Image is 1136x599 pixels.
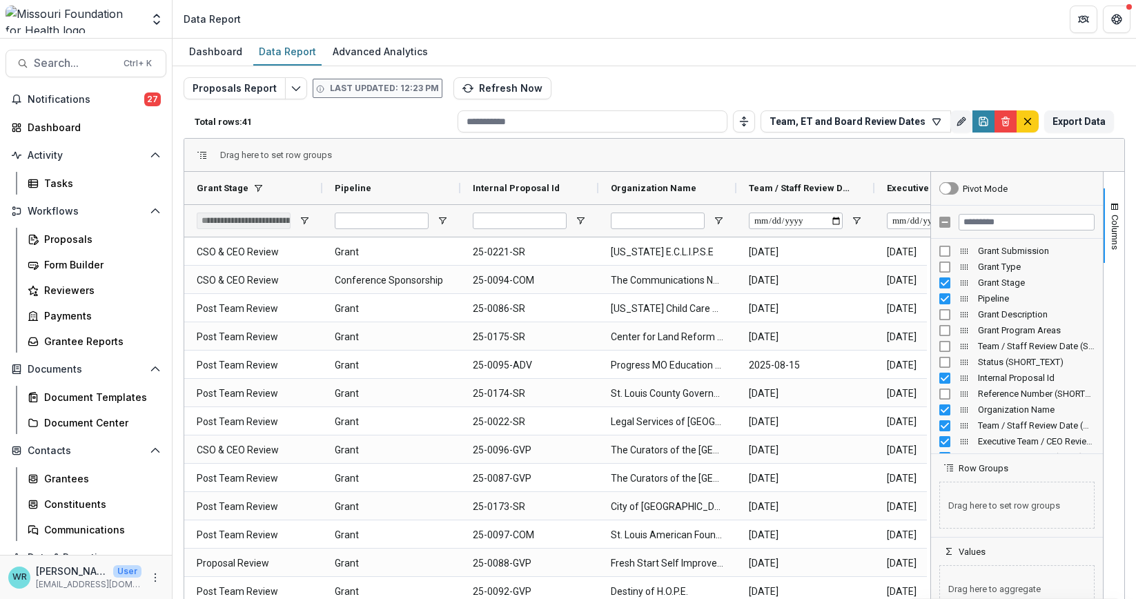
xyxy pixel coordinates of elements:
[473,238,586,266] span: 25-0221-SR
[6,358,166,380] button: Open Documents
[611,266,724,295] span: The Communications Network
[749,380,862,408] span: [DATE]
[931,386,1103,402] div: Reference Number (SHORT_TEXT) Column
[887,351,1000,380] span: [DATE]
[147,6,166,33] button: Open entity switcher
[575,215,586,226] button: Open Filter Menu
[978,420,1095,431] span: Team / Staff Review Date (DATE)
[473,408,586,436] span: 25-0022-SR
[611,380,724,408] span: St. Louis County Government
[335,464,448,493] span: Grant
[184,12,241,26] div: Data Report
[253,41,322,61] div: Data Report
[611,238,724,266] span: [US_STATE] E.C.L.I.P.S.E
[220,150,332,160] div: Row Groups
[44,257,155,272] div: Form Builder
[749,351,862,380] span: 2025-08-15
[978,246,1095,256] span: Grant Submission
[22,304,166,327] a: Payments
[931,418,1103,433] div: Team / Staff Review Date (DATE) Column
[978,357,1095,367] span: Status (SHORT_TEXT)
[335,521,448,549] span: Grant
[197,238,310,266] span: CSO & CEO Review
[22,253,166,276] a: Form Builder
[473,549,586,578] span: 25-0088-GVP
[978,436,1095,446] span: Executive Team / CEO Review Date (DATE)
[22,518,166,541] a: Communications
[1017,110,1039,132] button: default
[931,402,1103,418] div: Organization Name Column
[195,117,452,127] p: Total rows: 41
[473,521,586,549] span: 25-0097-COM
[978,404,1095,415] span: Organization Name
[22,172,166,195] a: Tasks
[959,547,986,557] span: Values
[611,493,724,521] span: City of [GEOGRAPHIC_DATA]
[184,41,248,61] div: Dashboard
[473,295,586,323] span: 25-0086-SR
[851,215,862,226] button: Open Filter Menu
[749,266,862,295] span: [DATE]
[6,144,166,166] button: Open Activity
[335,238,448,266] span: Grant
[220,150,332,160] span: Drag here to set row groups
[22,411,166,434] a: Document Center
[197,549,310,578] span: Proposal Review
[473,213,567,229] input: Internal Proposal Id Filter Input
[22,228,166,251] a: Proposals
[335,380,448,408] span: Grant
[749,323,862,351] span: [DATE]
[6,50,166,77] button: Search...
[44,471,155,486] div: Grantees
[473,493,586,521] span: 25-0173-SR
[22,330,166,353] a: Grantee Reports
[178,9,246,29] nav: breadcrumb
[253,39,322,66] a: Data Report
[184,39,248,66] a: Dashboard
[887,436,1000,464] span: [DATE]
[197,183,248,193] span: Grant Stage
[749,521,862,549] span: [DATE]
[749,549,862,578] span: [DATE]
[611,351,724,380] span: Progress MO Education Fund
[197,436,310,464] span: CSO & CEO Review
[611,408,724,436] span: Legal Services of [GEOGRAPHIC_DATA][US_STATE], Inc.
[733,110,755,132] button: Toggle auto height
[978,325,1095,335] span: Grant Program Areas
[931,354,1103,370] div: Status (SHORT_TEXT) Column
[749,464,862,493] span: [DATE]
[22,467,166,490] a: Grantees
[611,183,696,193] span: Organization Name
[611,464,724,493] span: The Curators of the [GEOGRAPHIC_DATA][US_STATE]
[931,306,1103,322] div: Grant Description Column
[453,77,551,99] button: Refresh Now
[887,408,1000,436] span: [DATE]
[931,473,1103,537] div: Row Groups
[749,238,862,266] span: [DATE]
[197,464,310,493] span: Post Team Review
[887,238,1000,266] span: [DATE]
[887,549,1000,578] span: [DATE]
[44,283,155,297] div: Reviewers
[28,120,155,135] div: Dashboard
[335,183,371,193] span: Pipeline
[611,213,705,229] input: Organization Name Filter Input
[44,334,155,348] div: Grantee Reports
[22,279,166,302] a: Reviewers
[978,309,1095,320] span: Grant Description
[473,351,586,380] span: 25-0095-ADV
[959,214,1095,230] input: Filter Columns Input
[887,464,1000,493] span: [DATE]
[335,213,429,229] input: Pipeline Filter Input
[197,323,310,351] span: Post Team Review
[335,408,448,436] span: Grant
[931,275,1103,291] div: Grant Stage Column
[28,364,144,375] span: Documents
[44,308,155,323] div: Payments
[887,183,974,193] span: Executive Team / CEO Review Date (DATE)
[473,183,560,193] span: Internal Proposal Id
[197,295,310,323] span: Post Team Review
[931,433,1103,449] div: Executive Team / CEO Review Date (DATE) Column
[995,110,1017,132] button: Delete
[887,213,981,229] input: Executive Team / CEO Review Date (DATE) Filter Input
